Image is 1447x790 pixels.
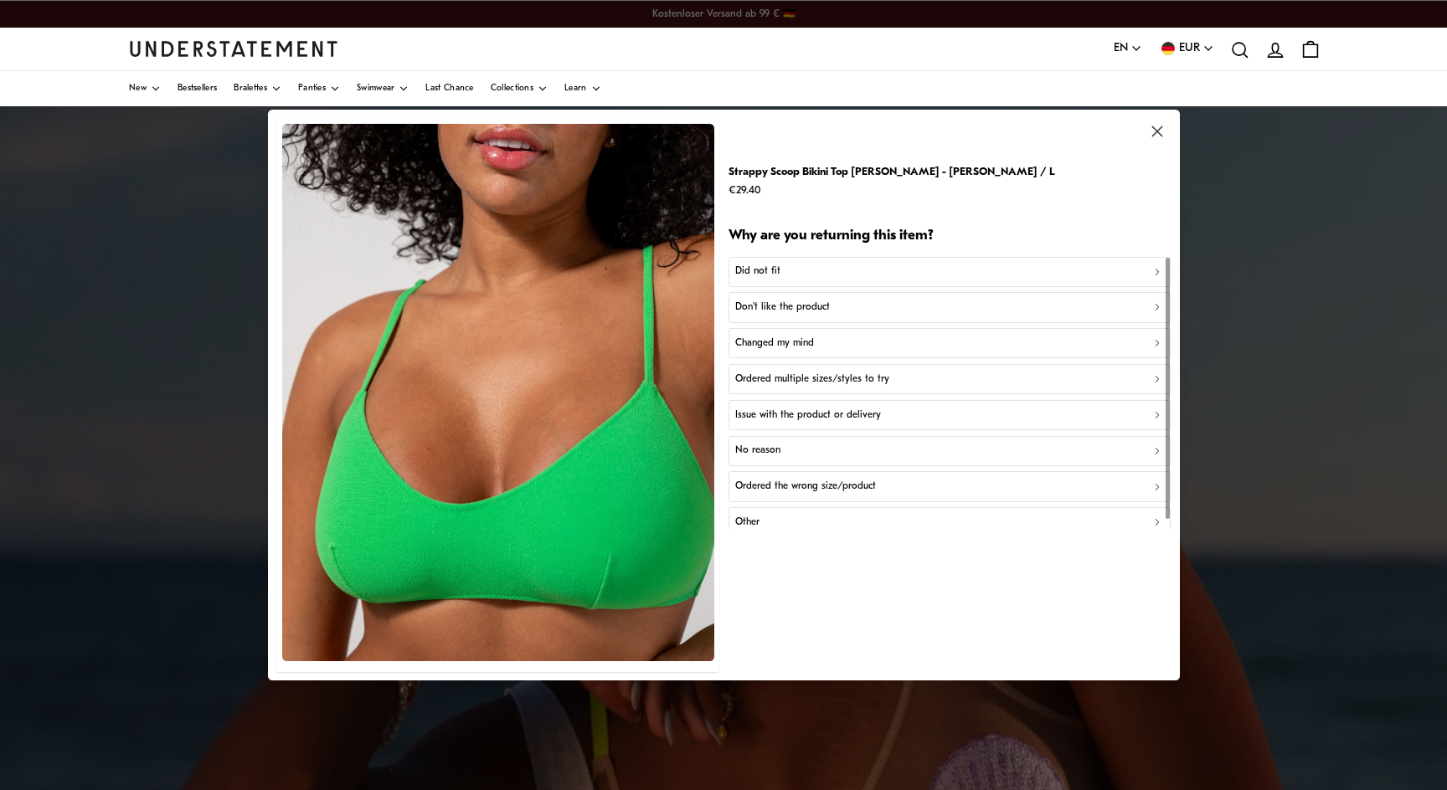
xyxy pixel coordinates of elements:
p: Issue with the product or delivery [735,408,881,423]
button: EUR [1159,39,1214,58]
button: Did not fit [728,257,1171,287]
span: Learn [564,85,587,93]
p: Ordered multiple sizes/styles to try [735,372,889,387]
button: Ordered the wrong size/product [728,471,1171,501]
a: Bestsellers [178,71,217,106]
p: €29.40 [728,182,1054,199]
a: Collections [491,71,548,106]
button: Ordered multiple sizes/styles to try [728,364,1171,394]
span: Panties [298,85,326,93]
p: Ordered the wrong size/product [735,479,876,495]
a: Bralettes [234,71,281,106]
button: Other [728,507,1171,537]
span: Last Chance [425,85,473,93]
img: StrappyScoopBikiniTopKellyGreen-KGTE-BRA-110-1.jpg [282,124,714,661]
p: Changed my mind [735,336,814,351]
span: Collections [491,85,533,93]
h2: Why are you returning this item? [728,227,1171,246]
a: New [129,71,161,106]
a: Swimwear [357,71,409,106]
a: Last Chance [425,71,473,106]
p: Other [735,515,760,531]
button: Changed my mind [728,328,1171,358]
p: Don't like the product [735,300,830,315]
span: EUR [1179,39,1200,58]
a: Understatement Homepage [129,41,338,56]
button: EN [1114,39,1142,58]
span: New [129,85,147,93]
button: Don't like the product [728,292,1171,322]
button: Issue with the product or delivery [728,400,1171,430]
a: Panties [298,71,340,106]
a: Learn [564,71,601,106]
span: EN [1114,39,1128,58]
button: No reason [728,436,1171,466]
p: Did not fit [735,264,780,280]
p: Strappy Scoop Bikini Top [PERSON_NAME] - [PERSON_NAME] / L [728,163,1054,181]
span: Bestsellers [178,85,217,93]
span: Swimwear [357,85,394,93]
span: Bralettes [234,85,267,93]
p: No reason [735,443,780,459]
